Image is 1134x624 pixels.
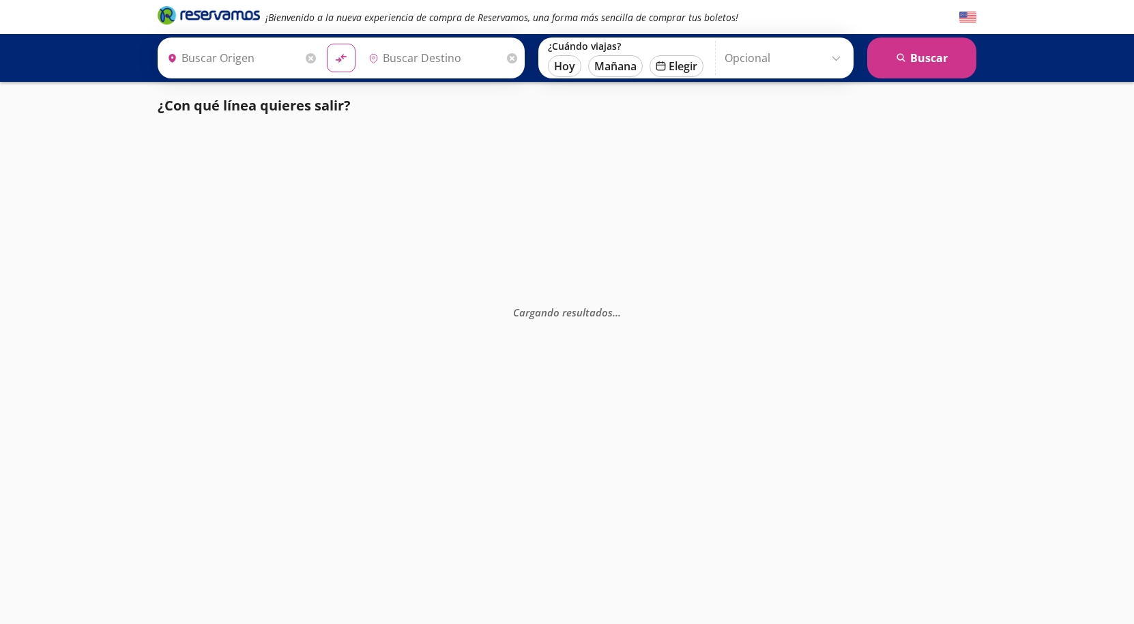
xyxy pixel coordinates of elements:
[158,5,260,29] a: Brand Logo
[265,11,738,24] em: ¡Bienvenido a la nueva experiencia de compra de Reservamos, una forma más sencilla de comprar tus...
[363,41,504,75] input: Buscar Destino
[650,55,703,77] button: Elegir
[548,40,703,53] label: ¿Cuándo viajas?
[615,305,618,318] span: .
[618,305,621,318] span: .
[613,305,615,318] span: .
[548,55,581,77] button: Hoy
[959,9,976,26] button: English
[162,41,302,75] input: Buscar Origen
[725,41,847,75] input: Opcional
[513,305,621,318] em: Cargando resultados
[158,95,351,116] p: ¿Con qué línea quieres salir?
[588,55,643,77] button: Mañana
[158,5,260,25] i: Brand Logo
[867,38,976,78] button: Buscar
